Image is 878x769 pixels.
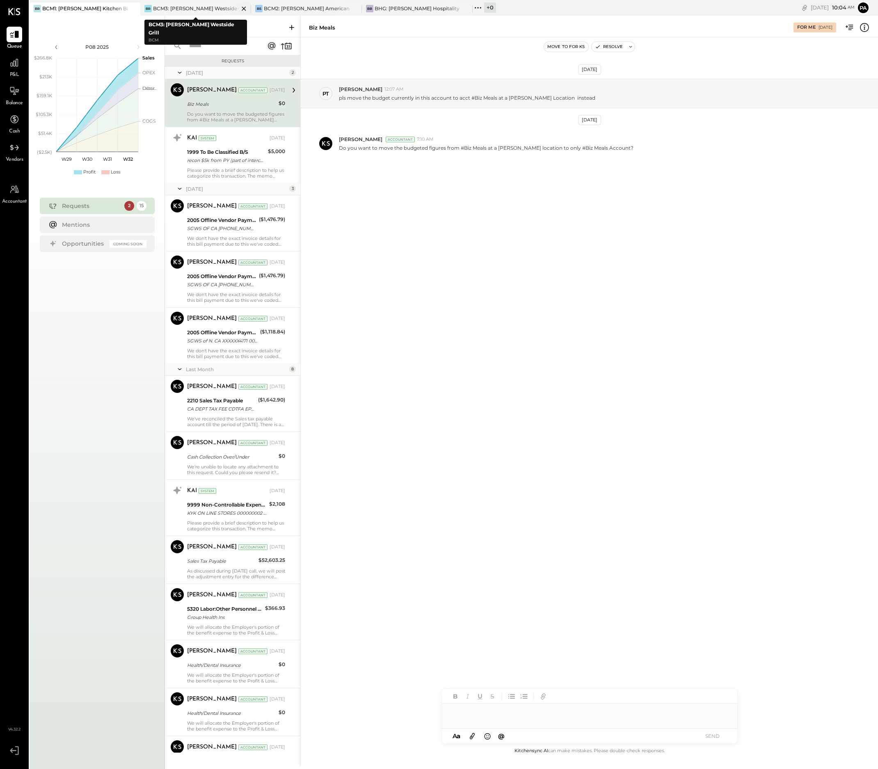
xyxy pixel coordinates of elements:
text: $266.8K [34,55,52,61]
div: Please provide a brief description to help us categorize this transaction. The memo might be help... [187,520,285,532]
div: [PERSON_NAME] [187,591,237,599]
div: PT [322,90,329,98]
span: Accountant [2,198,27,205]
div: SGWS OF CA [PHONE_NUMBER] FL305-625-4171 [187,224,256,233]
div: [PERSON_NAME] [187,743,237,751]
text: Labor [142,85,155,91]
div: [PERSON_NAME] [187,647,237,655]
div: [DATE] [186,69,287,76]
div: Profit [83,169,96,176]
div: [DATE] [270,488,285,494]
div: [DATE] [270,87,285,94]
div: [DATE] [819,25,832,30]
text: $51.4K [38,130,52,136]
button: Bold [450,691,461,702]
div: We don't have the exact invoice details for this bill payment due to this we've coded this paymen... [187,348,285,359]
text: Sales [142,55,155,61]
text: Occu... [142,85,156,91]
div: Accountant [238,696,268,702]
text: OPEX [142,70,155,75]
div: $0 [279,99,285,107]
div: System [199,488,216,494]
div: [DATE] [270,259,285,266]
p: Do you want to move the budgeted figures from #Biz Meals at a [PERSON_NAME] location to only #Biz... [339,144,633,151]
a: Balance [0,83,28,107]
div: ($1,118.84) [260,328,285,336]
div: BR [34,5,41,12]
span: Vendors [6,156,23,164]
div: BCM2: [PERSON_NAME] American Cooking [264,5,350,12]
div: copy link [800,3,809,12]
div: [DATE] [186,185,287,192]
div: KYK ON LINE STORES 000000002 [GEOGRAPHIC_DATA] [187,509,267,517]
a: Queue [0,27,28,50]
text: COGS [142,118,156,124]
div: [PERSON_NAME] [187,543,237,551]
div: BHG: [PERSON_NAME] Hospitality Group, LLC [375,5,460,12]
div: Group Health Ins [187,613,263,621]
div: For Me [797,24,816,31]
div: Accountant [238,203,268,209]
button: Pa [857,1,870,14]
div: [DATE] [270,203,285,210]
div: Accountant [238,744,268,750]
div: KAI [187,487,197,495]
span: Cash [9,128,20,135]
div: ($1,476.79) [259,272,285,280]
div: SGWS of N. CA XXXXXX4171 00082 SGWS of N. CA XXXXXX4171 XXXXXX5814 [DATE] TRACE#-02 [187,337,258,345]
span: 12:07 AM [384,86,404,93]
span: Balance [6,100,23,107]
div: Opportunities [62,240,105,248]
div: We will allocate the Employer's portion of the benefit expense to the Profit & Loss account. [187,624,285,636]
div: Accountant [386,137,415,142]
div: [PERSON_NAME] [187,315,237,323]
div: 2005 Offline Vendor Payments [187,272,256,281]
div: As discussed during [DATE] call, we will post the adjustment entry for the difference amount once... [187,568,285,580]
div: [PERSON_NAME] [187,86,237,94]
span: P&L [10,71,19,79]
div: Last Month [186,366,287,373]
div: P08 2025 [62,43,132,50]
div: SGWS OF CA [PHONE_NUMBER] FL305-625-4171 [187,281,256,289]
div: We’re unable to locate any attachment to this request. Could you please resend it? Thank you! [187,464,285,475]
div: ($1,476.79) [259,215,285,224]
div: [DATE] [270,744,285,751]
div: [DATE] [270,648,285,655]
div: BCM3: [PERSON_NAME] Westside Grill [153,5,239,12]
button: Aa [450,732,463,741]
div: We don't have the exact invoice details for this bill payment due to this we've coded this paymen... [187,292,285,303]
button: @ [496,731,507,741]
text: $159.1K [37,93,52,98]
b: BCM3: [PERSON_NAME] Westside Grill [149,21,234,36]
div: [PERSON_NAME] [187,383,237,391]
div: [DATE] [270,544,285,550]
div: [DATE] [270,383,285,390]
div: 2 [124,201,134,211]
div: Health/Dental Insurance [187,709,276,717]
span: @ [498,732,505,740]
div: $366.93 [265,604,285,612]
button: Strikethrough [487,691,498,702]
a: P&L [0,55,28,79]
div: $0 [279,660,285,669]
div: Biz Meals [187,100,276,108]
a: Cash [0,112,28,135]
button: Italic [462,691,473,702]
span: a [457,732,460,740]
div: We will allocate the Employer's portion of the benefit expense to the Profit & Loss account, we h... [187,672,285,684]
button: Add URL [538,691,549,702]
div: $0 [279,452,285,460]
div: [DATE] [270,592,285,598]
div: [DATE] [270,696,285,703]
button: Underline [475,691,485,702]
div: 3 [289,185,296,192]
div: Mentions [62,221,142,229]
text: $213K [39,74,52,80]
div: We will allocate the Employer's portion of the benefit expense to the Profit & Loss account, we h... [187,720,285,732]
div: Cash Collection Over/Under [187,453,276,461]
div: 2005 Offline Vendor Payments [187,329,258,337]
div: Requests [169,58,296,64]
div: We've reconciled the Sales tax payable account till the period of [DATE]. There is a variance of ... [187,416,285,427]
div: Accountant [238,592,268,598]
span: [PERSON_NAME] [339,86,382,93]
